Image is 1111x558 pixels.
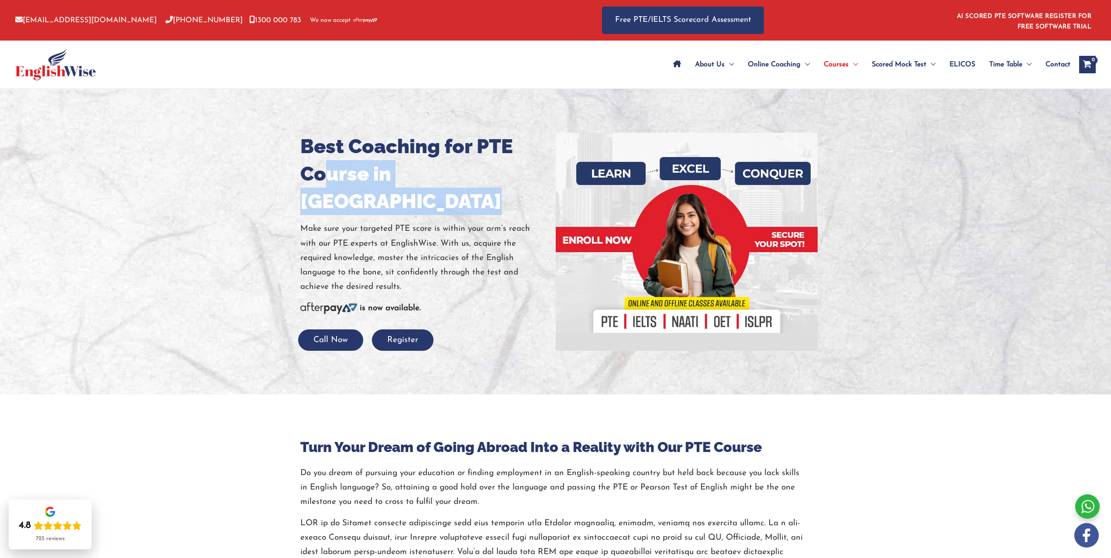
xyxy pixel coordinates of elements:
a: View Shopping Cart, empty [1079,56,1096,73]
span: Menu Toggle [1022,49,1032,80]
img: white-facebook.png [1074,523,1099,548]
div: 725 reviews [36,535,65,542]
span: Menu Toggle [801,49,810,80]
a: CoursesMenu Toggle [817,49,865,80]
h1: Best Coaching for PTE Course in [GEOGRAPHIC_DATA] [300,133,549,215]
h3: Turn Your Dream of Going Abroad Into a Reality with Our PTE Course [300,438,805,456]
a: Time TableMenu Toggle [982,49,1039,80]
img: cropped-ew-logo [15,49,96,80]
span: Contact [1046,49,1070,80]
span: Time Table [989,49,1022,80]
span: Menu Toggle [725,49,734,80]
a: Free PTE/IELTS Scorecard Assessment [602,7,764,34]
p: Make sure your targeted PTE score is within your arm’s reach with our PTE experts at EnglishWise.... [300,222,549,294]
b: is now available. [360,304,421,312]
span: Online Coaching [748,49,801,80]
a: Scored Mock TestMenu Toggle [865,49,942,80]
aside: Header Widget 1 [952,6,1096,34]
span: Menu Toggle [849,49,858,80]
div: 4.8 [19,520,31,532]
a: About UsMenu Toggle [688,49,741,80]
span: About Us [695,49,725,80]
a: Online CoachingMenu Toggle [741,49,817,80]
a: [EMAIL_ADDRESS][DOMAIN_NAME] [15,17,157,24]
a: Call Now [298,336,363,344]
div: Rating: 4.8 out of 5 [19,520,82,532]
span: Courses [824,49,849,80]
span: ELICOS [949,49,975,80]
button: Register [372,329,433,351]
a: Register [372,336,433,344]
p: Do you dream of pursuing your education or finding employment in an English-speaking country but ... [300,466,805,510]
nav: Site Navigation: Main Menu [666,49,1070,80]
img: Afterpay-Logo [300,302,357,314]
span: Menu Toggle [926,49,936,80]
a: AI SCORED PTE SOFTWARE REGISTER FOR FREE SOFTWARE TRIAL [957,13,1092,30]
span: We now accept [310,16,351,25]
a: Contact [1039,49,1070,80]
a: 1300 000 783 [249,17,301,24]
span: Scored Mock Test [872,49,926,80]
img: Afterpay-Logo [353,18,377,23]
button: Call Now [298,329,363,351]
a: [PHONE_NUMBER] [165,17,243,24]
a: ELICOS [942,49,982,80]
